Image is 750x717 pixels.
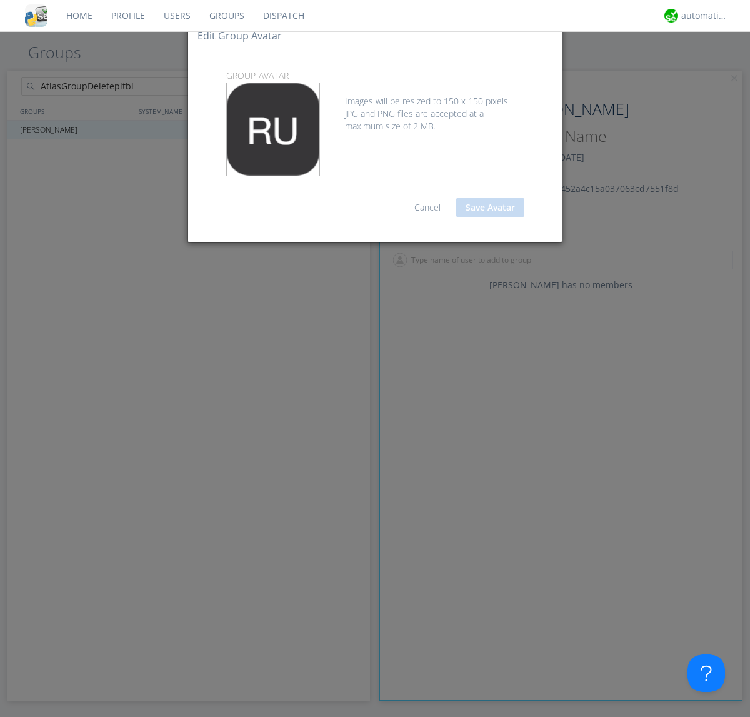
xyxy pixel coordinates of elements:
[414,201,441,213] a: Cancel
[217,69,534,83] p: group Avatar
[664,9,678,23] img: d2d01cd9b4174d08988066c6d424eccd
[226,83,524,133] div: Images will be resized to 150 x 150 pixels. JPG and PNG files are accepted at a maximum size of 2...
[227,83,319,176] img: 373638.png
[681,9,728,22] div: automation+atlas
[456,198,524,217] button: Save Avatar
[25,4,47,27] img: cddb5a64eb264b2086981ab96f4c1ba7
[197,29,282,43] h4: Edit group Avatar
